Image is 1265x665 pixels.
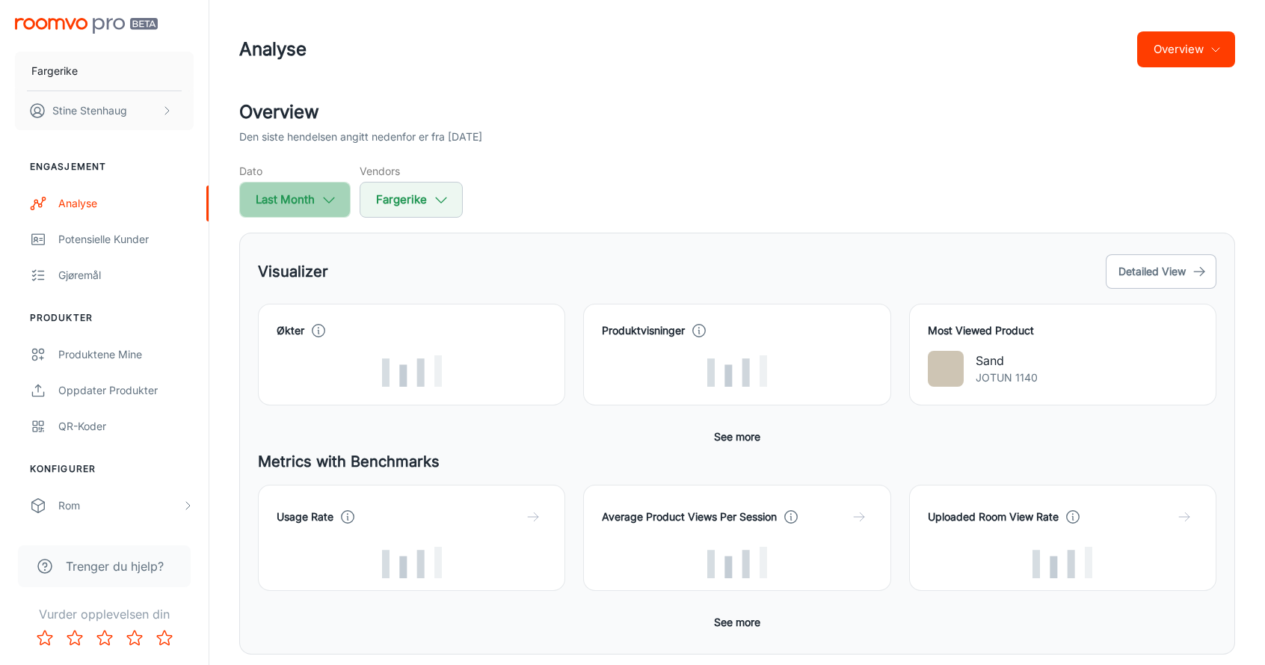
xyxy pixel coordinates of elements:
[928,322,1198,339] h4: Most Viewed Product
[360,163,463,179] h5: Vendors
[58,346,194,363] div: Produktene mine
[60,623,90,653] button: Rate 2 star
[15,18,158,34] img: Roomvo PRO Beta
[1032,547,1092,578] img: Loading
[58,195,194,212] div: Analyse
[1137,31,1235,67] button: Overview
[12,605,197,623] p: Vurder opplevelsen din
[58,382,194,399] div: Oppdater produkter
[120,623,150,653] button: Rate 4 star
[360,182,463,218] button: Fargerike
[382,547,442,578] img: Loading
[15,52,194,91] button: Fargerike
[928,509,1059,525] h4: Uploaded Room View Rate
[258,260,328,283] h5: Visualizer
[58,418,194,435] div: QR-koder
[708,423,766,450] button: See more
[90,623,120,653] button: Rate 3 star
[258,450,1216,473] h5: Metrics with Benchmarks
[708,609,766,636] button: See more
[150,623,179,653] button: Rate 5 star
[976,352,1038,370] p: Sand
[1106,254,1216,289] button: Detailed View
[239,182,351,218] button: Last Month
[277,509,333,525] h4: Usage Rate
[239,99,1235,126] h2: Overview
[66,557,164,575] span: Trenger du hjelp?
[31,63,78,79] p: Fargerike
[52,102,127,119] p: Stine Stenhaug
[58,497,182,514] div: Rom
[58,231,194,248] div: Potensielle kunder
[30,623,60,653] button: Rate 1 star
[277,322,304,339] h4: Økter
[928,351,964,387] img: Sand
[382,355,442,387] img: Loading
[239,163,351,179] h5: Dato
[239,129,482,145] p: Den siste hendelsen angitt nedenfor er fra [DATE]
[602,509,777,525] h4: Average Product Views Per Session
[15,91,194,130] button: Stine Stenhaug
[239,36,307,63] h1: Analyse
[602,322,685,339] h4: Produktvisninger
[707,355,767,387] img: Loading
[976,370,1038,386] p: JOTUN 1140
[58,267,194,284] div: Gjøremål
[707,547,767,578] img: Loading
